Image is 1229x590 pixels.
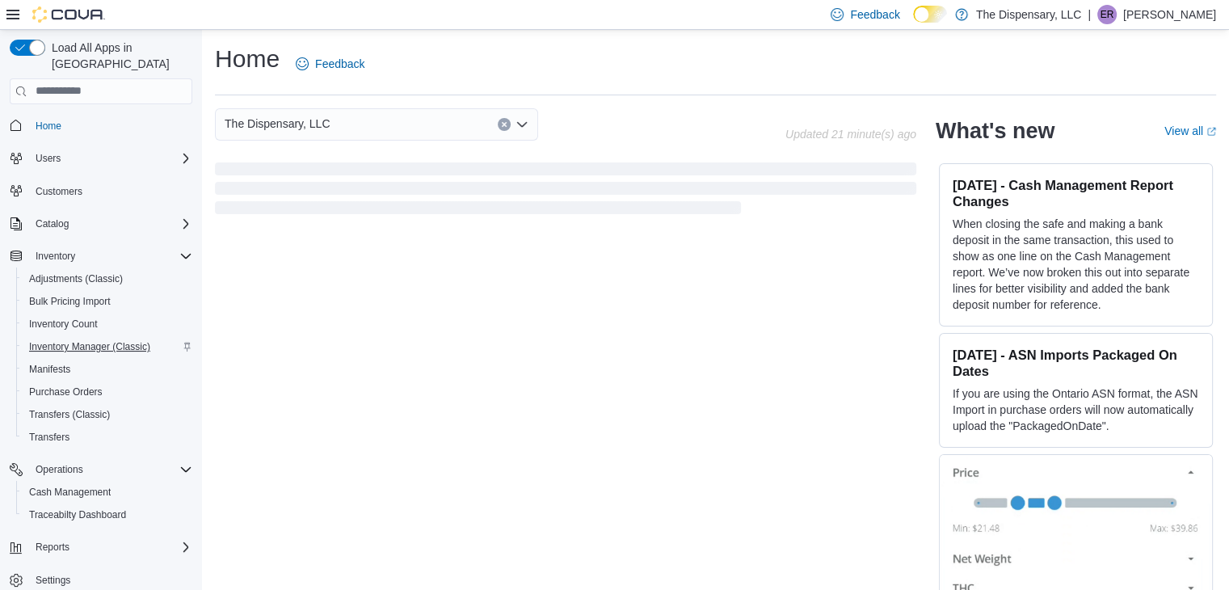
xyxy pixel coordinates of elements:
[23,337,192,356] span: Inventory Manager (Classic)
[785,128,916,141] p: Updated 21 minute(s) ago
[23,428,192,447] span: Transfers
[29,149,192,168] span: Users
[36,250,75,263] span: Inventory
[29,537,192,557] span: Reports
[498,118,511,131] button: Clear input
[29,508,126,521] span: Traceabilty Dashboard
[29,537,76,557] button: Reports
[16,403,199,426] button: Transfers (Classic)
[23,505,133,525] a: Traceabilty Dashboard
[29,408,110,421] span: Transfers (Classic)
[850,6,899,23] span: Feedback
[29,182,89,201] a: Customers
[29,386,103,398] span: Purchase Orders
[953,386,1199,434] p: If you are using the Ontario ASN format, the ASN Import in purchase orders will now automatically...
[976,5,1081,24] p: The Dispensary, LLC
[16,504,199,526] button: Traceabilty Dashboard
[23,360,192,379] span: Manifests
[215,166,916,217] span: Loading
[29,149,67,168] button: Users
[29,116,192,136] span: Home
[16,335,199,358] button: Inventory Manager (Classic)
[29,247,192,266] span: Inventory
[23,269,129,289] a: Adjustments (Classic)
[23,360,77,379] a: Manifests
[29,460,90,479] button: Operations
[23,405,192,424] span: Transfers (Classic)
[29,214,75,234] button: Catalog
[29,318,98,331] span: Inventory Count
[23,292,192,311] span: Bulk Pricing Import
[315,56,364,72] span: Feedback
[29,295,111,308] span: Bulk Pricing Import
[23,314,104,334] a: Inventory Count
[29,214,192,234] span: Catalog
[23,405,116,424] a: Transfers (Classic)
[16,481,199,504] button: Cash Management
[953,347,1199,379] h3: [DATE] - ASN Imports Packaged On Dates
[23,382,109,402] a: Purchase Orders
[3,114,199,137] button: Home
[29,363,70,376] span: Manifests
[1206,127,1216,137] svg: External link
[23,505,192,525] span: Traceabilty Dashboard
[1097,5,1117,24] div: Eduardo Rogel
[36,541,69,554] span: Reports
[23,382,192,402] span: Purchase Orders
[3,179,199,203] button: Customers
[3,458,199,481] button: Operations
[3,147,199,170] button: Users
[29,431,69,444] span: Transfers
[16,381,199,403] button: Purchase Orders
[36,120,61,133] span: Home
[23,337,157,356] a: Inventory Manager (Classic)
[1088,5,1091,24] p: |
[36,574,70,587] span: Settings
[36,463,83,476] span: Operations
[23,483,117,502] a: Cash Management
[516,118,528,131] button: Open list of options
[225,114,330,133] span: The Dispensary, LLC
[29,247,82,266] button: Inventory
[16,313,199,335] button: Inventory Count
[45,40,192,72] span: Load All Apps in [GEOGRAPHIC_DATA]
[29,272,123,285] span: Adjustments (Classic)
[936,118,1054,144] h2: What's new
[32,6,105,23] img: Cova
[953,177,1199,209] h3: [DATE] - Cash Management Report Changes
[215,43,280,75] h1: Home
[3,245,199,268] button: Inventory
[16,290,199,313] button: Bulk Pricing Import
[3,213,199,235] button: Catalog
[23,314,192,334] span: Inventory Count
[1101,5,1114,24] span: ER
[29,116,68,136] a: Home
[23,269,192,289] span: Adjustments (Classic)
[289,48,371,80] a: Feedback
[16,268,199,290] button: Adjustments (Classic)
[29,181,192,201] span: Customers
[36,217,69,230] span: Catalog
[29,460,192,479] span: Operations
[1164,124,1216,137] a: View allExternal link
[1123,5,1216,24] p: [PERSON_NAME]
[36,152,61,165] span: Users
[23,292,117,311] a: Bulk Pricing Import
[23,483,192,502] span: Cash Management
[29,486,111,499] span: Cash Management
[29,570,192,590] span: Settings
[23,428,76,447] a: Transfers
[16,426,199,449] button: Transfers
[16,358,199,381] button: Manifests
[913,6,947,23] input: Dark Mode
[29,340,150,353] span: Inventory Manager (Classic)
[36,185,82,198] span: Customers
[3,536,199,558] button: Reports
[29,571,77,590] a: Settings
[953,216,1199,313] p: When closing the safe and making a bank deposit in the same transaction, this used to show as one...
